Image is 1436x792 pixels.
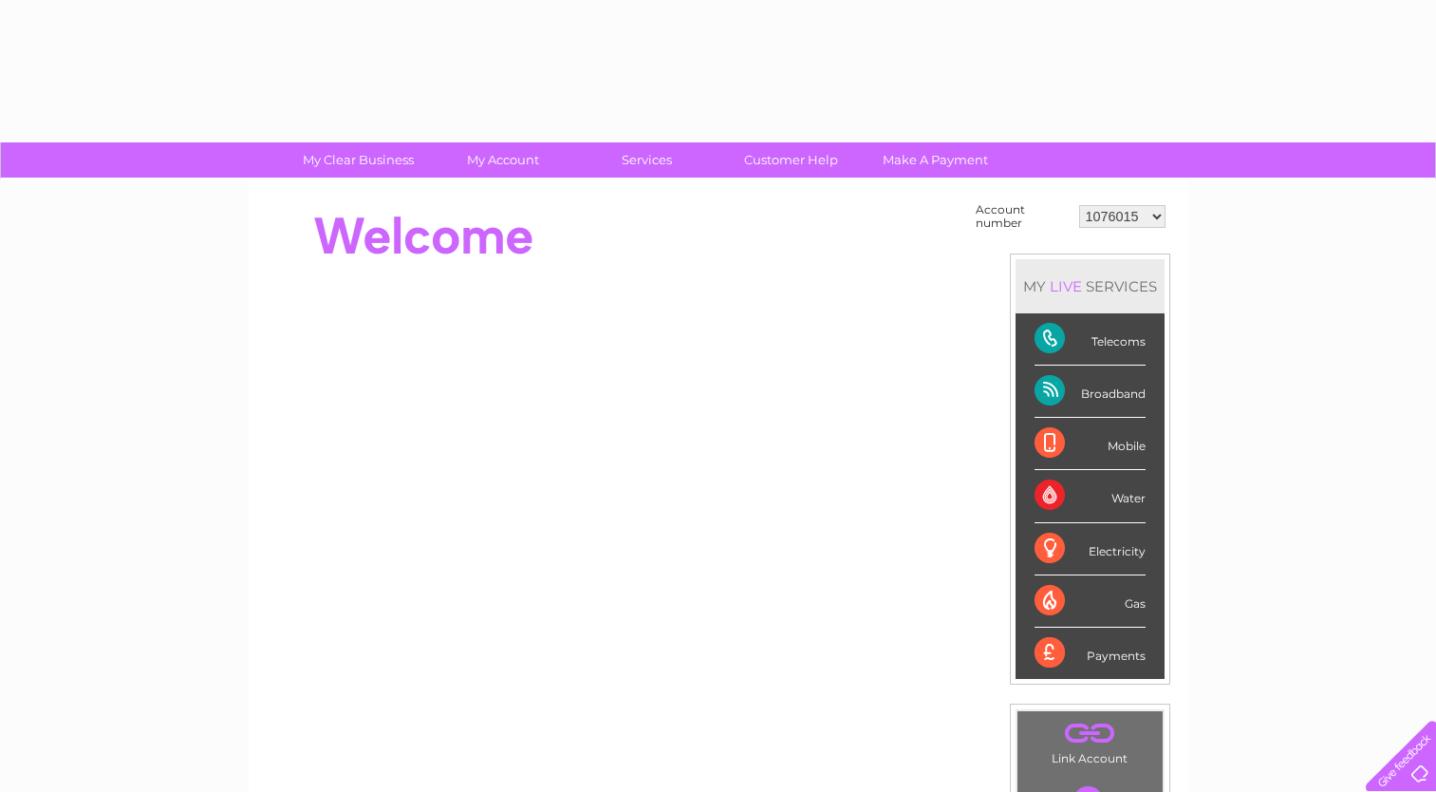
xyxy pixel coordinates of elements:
a: Services [569,142,725,178]
div: Broadband [1035,366,1146,418]
div: Gas [1035,575,1146,628]
a: Customer Help [713,142,869,178]
a: My Clear Business [280,142,437,178]
div: Payments [1035,628,1146,679]
a: . [1022,716,1158,749]
div: Mobile [1035,418,1146,470]
td: Account number [971,198,1074,235]
div: Water [1035,470,1146,522]
a: Make A Payment [857,142,1014,178]
td: Link Account [1016,710,1164,770]
div: Telecoms [1035,313,1146,366]
div: Electricity [1035,523,1146,575]
div: MY SERVICES [1016,259,1165,313]
div: LIVE [1046,277,1086,295]
a: My Account [424,142,581,178]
